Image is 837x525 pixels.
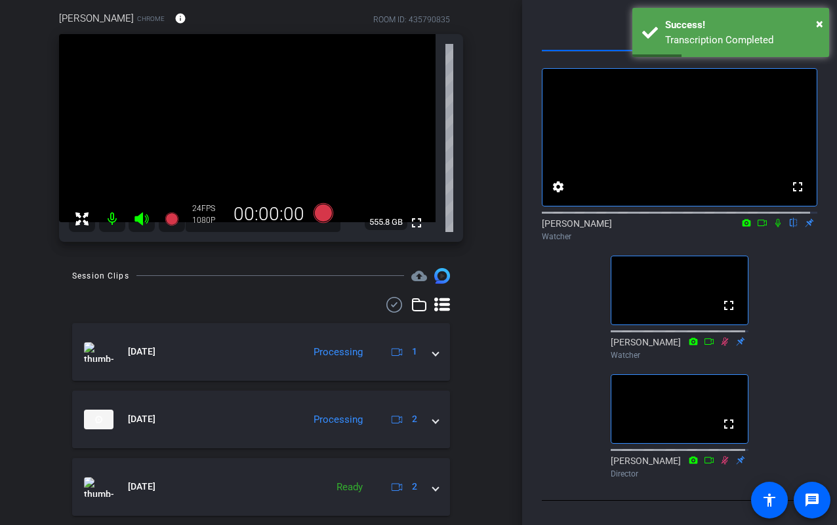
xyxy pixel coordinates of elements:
span: [DATE] [128,412,155,426]
mat-icon: fullscreen [721,416,737,432]
div: Watcher [611,349,748,361]
mat-icon: fullscreen [721,298,737,313]
img: thumb-nail [84,410,113,429]
span: 2 [412,412,417,426]
img: thumb-nail [84,477,113,497]
span: Chrome [137,14,165,24]
mat-icon: cloud_upload [411,268,427,284]
mat-icon: flip [786,216,802,228]
div: Processing [307,345,369,360]
div: Transcription Completed [665,33,819,48]
img: Session clips [434,268,450,284]
span: × [816,16,823,31]
div: Processing [307,412,369,427]
span: 555.8 GB [365,214,407,230]
span: [PERSON_NAME] [59,11,134,26]
mat-expansion-panel-header: thumb-nail[DATE]Processing2 [72,391,450,448]
div: [PERSON_NAME] [611,454,748,480]
button: Close [816,14,823,33]
mat-icon: settings [550,179,566,195]
img: thumb-nail [84,342,113,362]
div: Director [611,468,748,480]
span: 2 [412,480,417,494]
div: Success! [665,18,819,33]
span: [DATE] [128,480,155,494]
div: 1080P [192,215,225,225]
div: [PERSON_NAME] [611,336,748,361]
div: 00:00:00 [225,203,313,225]
mat-expansion-panel-header: thumb-nail[DATE]Ready2 [72,458,450,516]
span: Destinations for your clips [411,268,427,284]
mat-expansion-panel-header: thumb-nail[DATE]Processing1 [72,323,450,381]
mat-icon: accessibility [762,492,777,508]
div: Watcher [542,231,817,243]
mat-icon: message [804,492,820,508]
div: [PERSON_NAME] [542,217,817,243]
mat-icon: fullscreen [790,179,806,195]
mat-icon: fullscreen [409,215,424,231]
span: FPS [201,204,215,213]
span: [DATE] [128,345,155,359]
div: 24 [192,203,225,214]
div: ROOM ID: 435790835 [373,14,450,26]
mat-icon: info [174,12,186,24]
div: Ready [330,480,369,495]
div: Session Clips [72,269,129,282]
span: 1 [412,345,417,359]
